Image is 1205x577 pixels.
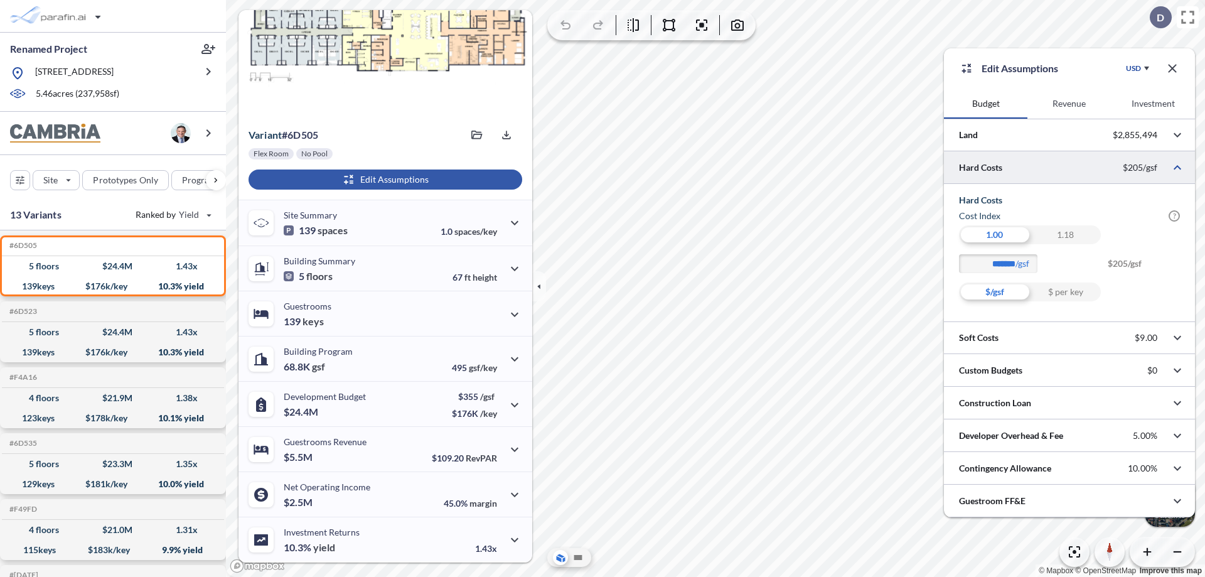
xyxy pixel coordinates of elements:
[284,391,366,402] p: Development Budget
[553,550,568,565] button: Aerial View
[432,453,497,463] p: $109.20
[249,129,318,141] p: # 6d505
[230,559,285,573] a: Mapbox homepage
[318,224,348,237] span: spaces
[466,453,497,463] span: RevPAR
[171,123,191,143] img: user logo
[284,527,360,537] p: Investment Returns
[1126,63,1141,73] div: USD
[249,170,522,190] button: Edit Assumptions
[284,346,353,357] p: Building Program
[284,482,370,492] p: Net Operating Income
[959,129,978,141] p: Land
[254,149,289,159] p: Flex Room
[452,408,497,419] p: $176K
[1113,129,1157,141] p: $2,855,494
[1147,365,1157,376] p: $0
[43,174,58,186] p: Site
[284,256,355,266] p: Building Summary
[475,543,497,554] p: 1.43x
[441,226,497,237] p: 1.0
[480,391,495,402] span: /gsf
[959,225,1030,244] div: 1.00
[480,408,497,419] span: /key
[1108,254,1180,283] span: $205/gsf
[1039,566,1073,575] a: Mapbox
[10,42,87,56] p: Renamed Project
[959,332,999,344] p: Soft Costs
[10,124,100,143] img: BrandImage
[959,462,1051,475] p: Contingency Allowance
[1140,566,1202,575] a: Improve this map
[464,272,471,283] span: ft
[284,301,331,311] p: Guestrooms
[7,307,37,316] h5: Click to copy the code
[570,550,586,565] button: Site Plan
[444,498,497,509] p: 45.0%
[959,194,1180,207] h5: Hard Costs
[312,360,325,373] span: gsf
[179,208,200,221] span: Yield
[284,406,320,418] p: $24.4M
[1030,225,1101,244] div: 1.18
[7,505,37,514] h5: Click to copy the code
[36,87,119,101] p: 5.46 acres ( 237,958 sf)
[284,496,314,509] p: $2.5M
[284,541,335,554] p: 10.3%
[1111,89,1195,119] button: Investment
[453,272,497,283] p: 67
[284,270,333,283] p: 5
[284,451,314,463] p: $5.5M
[171,170,239,190] button: Program
[469,498,497,509] span: margin
[452,362,497,373] p: 495
[93,174,158,186] p: Prototypes Only
[284,360,325,373] p: 68.8K
[249,129,282,141] span: Variant
[82,170,169,190] button: Prototypes Only
[1015,257,1044,270] label: /gsf
[284,210,337,220] p: Site Summary
[301,149,328,159] p: No Pool
[959,210,1000,222] h6: Cost index
[1128,463,1157,474] p: 10.00%
[959,397,1031,409] p: Construction Loan
[284,315,324,328] p: 139
[982,61,1058,76] p: Edit Assumptions
[10,207,62,222] p: 13 Variants
[33,170,80,190] button: Site
[313,541,335,554] span: yield
[1169,210,1180,222] span: ?
[1157,12,1164,23] p: D
[1075,566,1136,575] a: OpenStreetMap
[35,65,114,81] p: [STREET_ADDRESS]
[7,439,37,448] h5: Click to copy the code
[944,89,1027,119] button: Budget
[959,283,1030,301] div: $/gsf
[959,495,1026,507] p: Guestroom FF&E
[303,315,324,328] span: keys
[182,174,217,186] p: Program
[284,224,348,237] p: 139
[452,391,497,402] p: $355
[959,429,1063,442] p: Developer Overhead & Fee
[1133,430,1157,441] p: 5.00%
[1027,89,1111,119] button: Revenue
[473,272,497,283] span: height
[469,362,497,373] span: gsf/key
[454,226,497,237] span: spaces/key
[7,373,37,382] h5: Click to copy the code
[1030,283,1101,301] div: $ per key
[126,205,220,225] button: Ranked by Yield
[306,270,333,283] span: floors
[959,364,1022,377] p: Custom Budgets
[284,436,367,447] p: Guestrooms Revenue
[7,241,37,250] h5: Click to copy the code
[1135,332,1157,343] p: $9.00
